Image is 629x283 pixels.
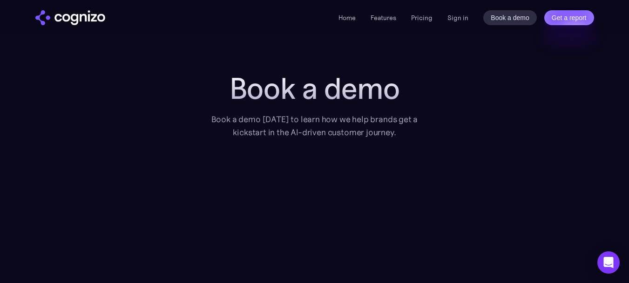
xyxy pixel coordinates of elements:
div: Book a demo [DATE] to learn how we help brands get a kickstart in the AI-driven customer journey. [198,113,431,139]
h1: Book a demo [198,72,431,105]
a: Book a demo [483,10,537,25]
div: Open Intercom Messenger [597,251,620,274]
a: Home [338,14,356,22]
a: Get a report [544,10,594,25]
img: cognizo logo [35,10,105,25]
a: home [35,10,105,25]
a: Sign in [447,12,468,23]
a: Pricing [411,14,433,22]
a: Features [371,14,396,22]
